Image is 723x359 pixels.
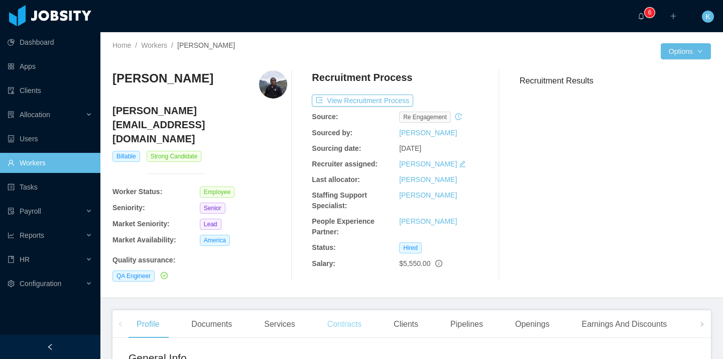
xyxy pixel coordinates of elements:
[399,175,457,184] a: [PERSON_NAME]
[200,219,221,230] span: Lead
[319,310,370,338] div: Contracts
[112,188,162,196] b: Worker Status:
[112,220,170,228] b: Market Seniority:
[312,259,335,267] b: Salary:
[259,70,287,99] img: 213c28b7-e6f4-4010-b3f5-c07dd905c507_66563cd790aa8-400w.png
[399,144,421,152] span: [DATE]
[171,41,173,49] span: /
[8,129,92,149] a: icon: robotUsers
[661,43,711,59] button: Optionsicon: down
[8,80,92,101] a: icon: auditClients
[20,111,50,119] span: Allocation
[112,151,140,162] span: Billable
[8,232,15,239] i: icon: line-chart
[112,256,175,264] b: Quality assurance :
[312,144,361,152] b: Sourcing date:
[312,160,378,168] b: Recruiter assigned:
[312,95,413,107] button: icon: exportView Recruitment Process
[8,208,15,215] i: icon: file-protect
[399,112,451,123] span: re engagement
[455,113,462,120] i: icon: history
[112,41,131,49] a: Home
[8,32,92,52] a: icon: pie-chartDashboard
[312,70,412,84] h4: Recruitment Process
[399,217,457,225] a: [PERSON_NAME]
[8,111,15,118] i: icon: solution
[699,322,704,327] i: icon: right
[399,259,430,267] span: $5,550.00
[159,272,168,280] a: icon: check-circle
[573,310,675,338] div: Earnings And Discounts
[112,236,176,244] b: Market Availability:
[399,129,457,137] a: [PERSON_NAME]
[183,310,240,338] div: Documents
[312,243,335,251] b: Status:
[112,104,287,146] h4: [PERSON_NAME][EMAIL_ADDRESS][DOMAIN_NAME]
[200,203,225,214] span: Senior
[399,160,457,168] a: [PERSON_NAME]
[507,310,558,338] div: Openings
[8,256,15,263] i: icon: book
[399,242,422,253] span: Hired
[670,13,677,20] i: icon: plus
[459,160,466,167] i: icon: edit
[8,56,92,76] a: icon: appstoreApps
[20,255,30,263] span: HR
[161,272,168,279] i: icon: check-circle
[8,177,92,197] a: icon: profileTasks
[20,207,41,215] span: Payroll
[312,217,375,236] b: People Experience Partner:
[8,153,92,173] a: icon: userWorkers
[645,8,655,18] sup: 6
[312,191,367,210] b: Staffing Support Specialist:
[118,322,123,327] i: icon: left
[147,151,201,162] span: Strong Candidate
[312,129,352,137] b: Sourced by:
[312,97,413,105] a: icon: exportView Recruitment Process
[112,204,145,212] b: Seniority:
[442,310,491,338] div: Pipelines
[141,41,167,49] a: Workers
[135,41,137,49] span: /
[112,271,155,282] span: QA Engineer
[177,41,235,49] span: [PERSON_NAME]
[112,70,213,86] h3: [PERSON_NAME]
[638,13,645,20] i: icon: bell
[129,310,167,338] div: Profile
[386,310,426,338] div: Clients
[520,74,711,87] h3: Recruitment Results
[20,231,44,239] span: Reports
[200,235,230,246] span: America
[200,187,234,198] span: Employee
[705,11,710,23] span: K
[312,113,338,121] b: Source:
[435,260,442,267] span: info-circle
[648,8,652,18] p: 6
[256,310,303,338] div: Services
[312,175,360,184] b: Last allocator:
[8,280,15,287] i: icon: setting
[20,280,61,288] span: Configuration
[399,191,457,199] a: [PERSON_NAME]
